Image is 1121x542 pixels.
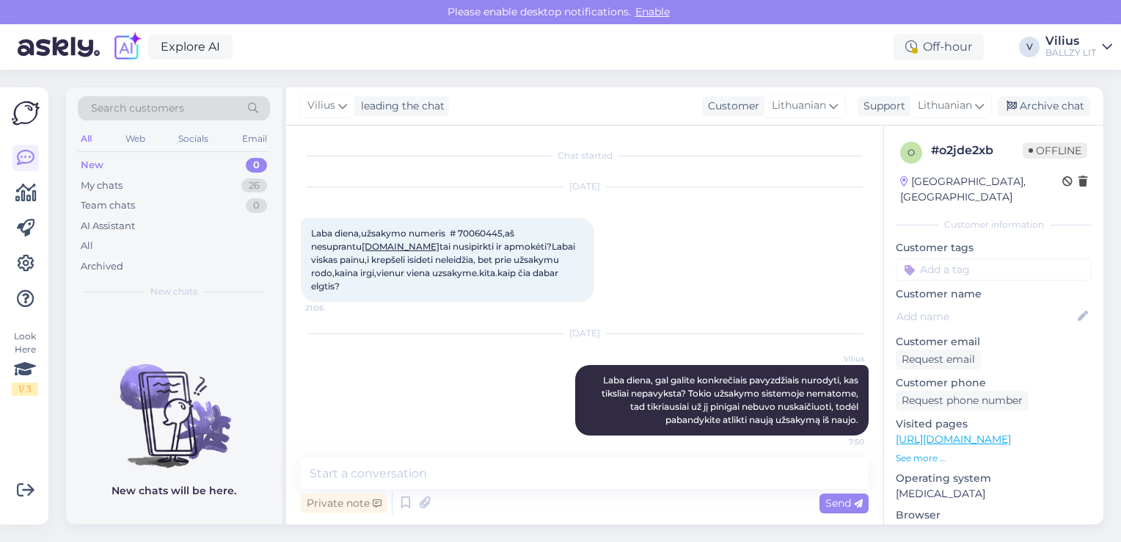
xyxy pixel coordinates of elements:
div: New [81,158,103,173]
p: Operating system [896,471,1092,486]
div: Archived [81,259,123,274]
span: 21:06 [305,303,360,314]
span: o [908,147,915,158]
div: Look Here [12,330,38,396]
span: Vilius [809,353,864,364]
p: Customer tags [896,240,1092,256]
span: Lithuanian [772,98,826,114]
div: Vilius [1045,35,1096,47]
div: Customer information [896,218,1092,231]
div: 1 / 3 [12,383,38,396]
a: [URL][DOMAIN_NAME] [896,433,1011,446]
input: Add name [897,308,1075,325]
div: 0 [246,198,267,213]
p: New chats will be here. [112,483,236,499]
span: 7:50 [809,436,864,447]
div: Socials [175,129,211,148]
span: Enable [631,5,674,18]
div: Web [123,129,148,148]
img: Askly Logo [12,99,40,127]
p: Android 28.0 [896,523,1092,538]
span: Lithuanian [918,98,972,114]
div: Support [858,98,905,114]
span: New chats [150,285,197,298]
input: Add a tag [896,259,1092,281]
p: Browser [896,507,1092,523]
a: Explore AI [148,35,233,59]
div: Archive chat [998,96,1090,116]
div: Chat started [301,149,869,162]
div: All [78,129,95,148]
div: My chats [81,178,123,193]
div: [DATE] [301,180,869,193]
div: # o2jde2xb [931,142,1023,159]
div: V [1019,37,1040,57]
a: [DOMAIN_NAME] [362,241,439,252]
span: Laba diena,užsakymo numeris # 70060445,aš nesuprantu tai nusipirkti ir apmokėti?Labai viskas pain... [311,228,577,292]
p: Visited pages [896,416,1092,432]
span: Send [825,496,863,510]
div: BALLZY LIT [1045,47,1096,59]
div: [GEOGRAPHIC_DATA], [GEOGRAPHIC_DATA] [900,174,1062,205]
a: ViliusBALLZY LIT [1045,35,1112,59]
p: Customer name [896,286,1092,302]
div: Off-hour [894,34,984,60]
p: [MEDICAL_DATA] [896,486,1092,502]
div: All [81,239,93,253]
span: Vilius [307,98,335,114]
div: Team chats [81,198,135,213]
img: No chats [66,338,282,470]
div: [DATE] [301,327,869,340]
span: Offline [1023,142,1087,159]
div: Request email [896,350,981,369]
div: Private note [301,494,387,513]
div: Request phone number [896,391,1029,411]
div: leading the chat [355,98,445,114]
div: 26 [241,178,267,193]
span: Search customers [91,101,184,116]
div: Email [239,129,270,148]
div: AI Assistant [81,219,135,234]
div: Customer [702,98,759,114]
p: See more ... [896,452,1092,465]
img: explore-ai [112,32,142,62]
span: Laba diena, gal galite konkrečiais pavyzdžiais nurodyti, kas tiksliai nepavyksta? Tokio užsakymo ... [602,375,861,425]
div: 0 [246,158,267,173]
p: Customer email [896,334,1092,350]
p: Customer phone [896,375,1092,391]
